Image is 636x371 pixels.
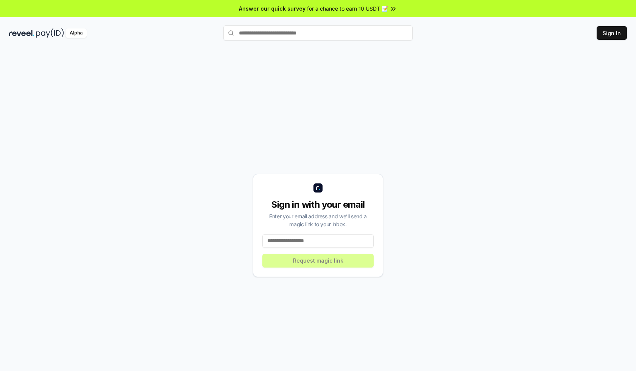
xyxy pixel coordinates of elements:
[9,28,34,38] img: reveel_dark
[597,26,627,40] button: Sign In
[262,199,374,211] div: Sign in with your email
[313,183,323,193] img: logo_small
[65,28,87,38] div: Alpha
[36,28,64,38] img: pay_id
[307,5,388,13] span: for a chance to earn 10 USDT 📝
[239,5,306,13] span: Answer our quick survey
[262,212,374,228] div: Enter your email address and we’ll send a magic link to your inbox.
